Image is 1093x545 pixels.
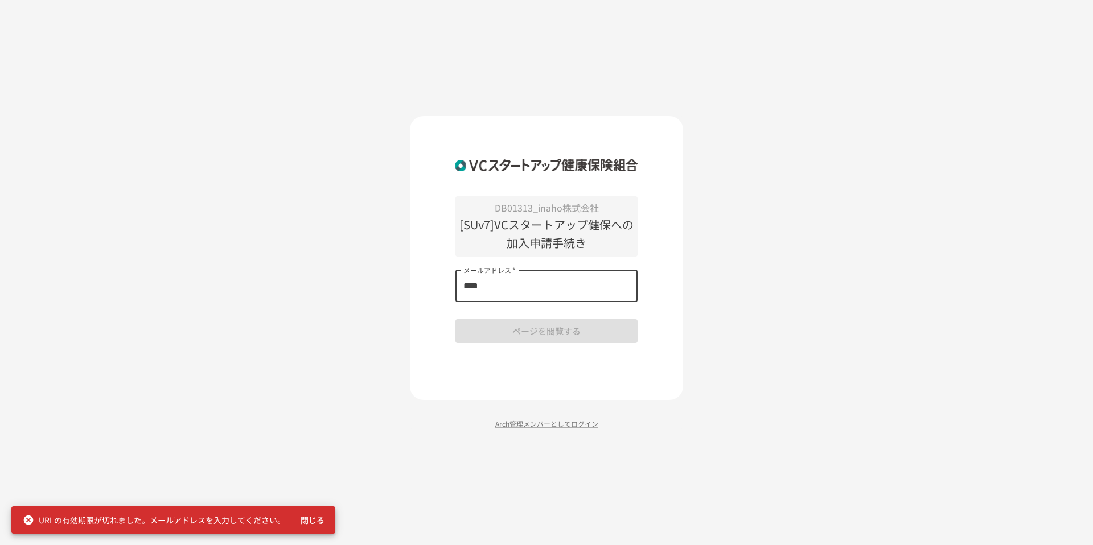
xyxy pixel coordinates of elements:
button: 閉じる [294,510,331,531]
img: ZDfHsVrhrXUoWEWGWYf8C4Fv4dEjYTEDCNvmL73B7ox [455,150,638,180]
p: DB01313_inaho株式会社 [455,201,638,216]
p: Arch管理メンバーとしてログイン [410,418,683,429]
p: [SUv7]VCスタートアップ健保への加入申請手続き [455,216,638,252]
div: URLの有効期限が切れました。メールアドレスを入力してください。 [23,510,285,530]
label: メールアドレス [463,265,516,275]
